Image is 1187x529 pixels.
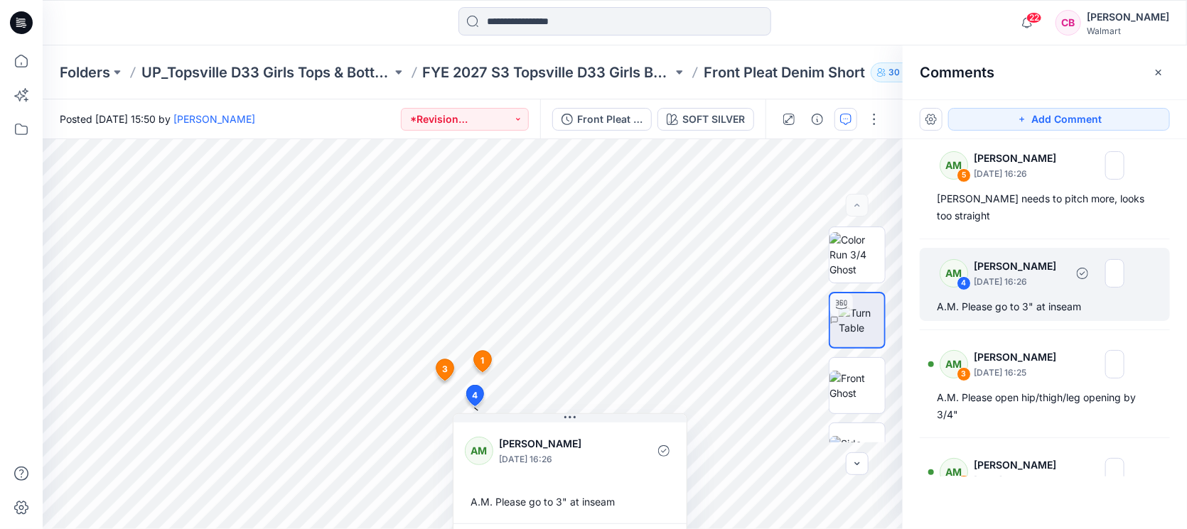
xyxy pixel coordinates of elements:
[974,275,1065,289] p: [DATE] 16:26
[465,437,493,465] div: AM
[974,474,1065,488] p: [DATE] 16:23
[829,371,885,400] img: Front Ghost
[141,62,392,82] a: UP_Topsville D33 Girls Tops & Bottoms
[888,65,900,80] p: 30
[974,366,1065,380] p: [DATE] 16:25
[937,298,1153,315] div: A.M. Please go to 3" at inseam
[937,190,1153,224] div: [PERSON_NAME] needs to pitch more, looks too straight
[920,64,994,81] h2: Comments
[940,350,968,378] div: AM
[957,168,971,182] div: 5
[839,305,884,335] img: Turn Table
[940,151,968,180] div: AM
[60,111,255,126] span: Posted [DATE] 15:50 by
[940,458,968,486] div: AM
[1087,9,1169,26] div: [PERSON_NAME]
[499,435,615,452] p: [PERSON_NAME]
[957,367,971,381] div: 3
[577,111,643,127] div: Front Pleat Denim Short
[1087,26,1169,36] div: Walmart
[552,108,652,131] button: Front Pleat Denim Short
[829,436,885,466] img: Side Ghost
[682,111,745,127] div: SOFT SILVER
[704,62,865,82] p: Front Pleat Denim Short
[423,62,673,82] a: FYE 2027 S3 Topsville D33 Girls Bottoms
[948,108,1170,131] button: Add Comment
[442,363,448,376] span: 3
[974,258,1065,275] p: [PERSON_NAME]
[937,389,1153,423] div: A.M. Please open hip/thigh/leg opening by 3/4"
[499,452,615,467] p: [DATE] 16:26
[974,150,1065,167] p: [PERSON_NAME]
[1026,12,1042,23] span: 22
[1056,10,1081,36] div: CB
[473,389,478,402] span: 4
[829,232,885,277] img: Color Run 3/4 Ghost
[940,259,968,288] div: AM
[871,62,918,82] button: 30
[480,354,484,367] span: 1
[974,349,1065,366] p: [PERSON_NAME]
[974,167,1065,181] p: [DATE] 16:26
[957,475,971,489] div: 1
[657,108,754,131] button: SOFT SILVER
[173,113,255,125] a: [PERSON_NAME]
[465,489,675,515] div: A.M. Please go to 3" at inseam
[957,276,971,290] div: 4
[806,108,829,131] button: Details
[974,457,1065,474] p: [PERSON_NAME]
[60,62,110,82] a: Folders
